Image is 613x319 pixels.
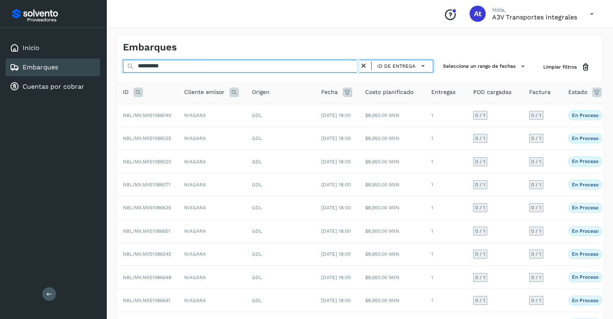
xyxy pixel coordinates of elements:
span: POD cargadas [473,88,511,96]
p: En proceso [572,251,598,257]
td: $8,950.00 MXN [359,196,425,219]
span: 0 / 1 [531,113,541,118]
span: 0 / 1 [475,252,485,256]
td: $8,950.00 MXN [359,219,425,242]
td: NIAGARA [178,173,245,196]
td: $8,950.00 MXN [359,266,425,289]
span: GDL [252,159,262,165]
td: 1 [425,219,467,242]
span: Factura [529,88,551,96]
span: 0 / 1 [531,275,541,280]
span: 0 / 1 [531,252,541,256]
span: Origen [252,88,270,96]
td: NIAGARA [178,266,245,289]
span: 0 / 1 [475,113,485,118]
span: [DATE] 18:00 [321,159,351,165]
span: 0 / 1 [531,205,541,210]
span: GDL [252,298,262,303]
span: NBL/MX.MX51088035 [123,136,171,141]
td: $8,950.00 MXN [359,104,425,127]
span: 0 / 1 [531,159,541,164]
span: 0 / 1 [475,182,485,187]
span: Costo planificado [365,88,414,96]
p: Proveedores [27,17,97,23]
span: GDL [252,182,262,188]
p: En proceso [572,274,598,280]
p: En proceso [572,228,598,234]
p: En proceso [572,205,598,211]
span: 0 / 1 [475,229,485,234]
p: A3V transportes integrales [492,13,577,21]
button: Selecciona un rango de fechas [440,60,530,73]
a: Embarques [23,63,58,71]
span: GDL [252,136,262,141]
span: NBL/MX.MX51086651 [123,228,170,234]
td: NIAGARA [178,196,245,219]
p: En proceso [572,158,598,164]
span: GDL [252,275,262,280]
td: $8,950.00 MXN [359,173,425,196]
span: Limpiar filtros [543,63,577,71]
span: GDL [252,251,262,257]
span: GDL [252,228,262,234]
td: 1 [425,104,467,127]
span: Entregas [431,88,455,96]
td: NIAGARA [178,127,245,150]
span: 0 / 1 [531,229,541,234]
td: NIAGARA [178,150,245,173]
span: [DATE] 18:00 [321,182,351,188]
td: 1 [425,173,467,196]
span: Cliente emisor [184,88,224,96]
button: ID de entrega [375,60,430,72]
span: ID de entrega [377,63,416,70]
span: GDL [252,113,262,118]
td: 1 [425,266,467,289]
span: Fecha [321,88,338,96]
span: [DATE] 18:00 [321,205,351,211]
span: GDL [252,205,262,211]
span: 0 / 1 [531,298,541,303]
td: 1 [425,289,467,312]
span: NBL/MX.MX51088020 [123,159,171,165]
span: [DATE] 18:00 [321,251,351,257]
span: NBL/MX.MX51086641 [123,298,170,303]
span: [DATE] 18:00 [321,113,351,118]
a: Cuentas por cobrar [23,83,84,90]
a: Inicio [23,44,39,52]
span: ID [123,88,129,96]
span: 0 / 1 [475,159,485,164]
div: Cuentas por cobrar [6,78,100,96]
p: En proceso [572,298,598,303]
span: NBL/MX.MX51086545 [123,251,171,257]
td: 1 [425,196,467,219]
h4: Embarques [123,42,177,53]
span: [DATE] 18:00 [321,136,351,141]
td: $8,950.00 MXN [359,289,425,312]
p: En proceso [572,182,598,188]
td: $8,950.00 MXN [359,150,425,173]
span: 0 / 1 [475,136,485,141]
span: 0 / 1 [475,275,485,280]
td: 1 [425,243,467,266]
span: NBL/MX.MX51088040 [123,113,171,118]
td: $8,950.00 MXN [359,243,425,266]
td: 1 [425,127,467,150]
span: 0 / 1 [531,136,541,141]
span: Estado [568,88,587,96]
p: En proceso [572,136,598,141]
span: NBL/MX.MX51086635 [123,205,171,211]
span: NBL/MX.MX51088071 [123,182,170,188]
p: Hola, [492,6,577,13]
td: NIAGARA [178,243,245,266]
td: 1 [425,150,467,173]
span: NBL/MX.MX51086648 [123,275,171,280]
td: NIAGARA [178,104,245,127]
td: $8,950.00 MXN [359,127,425,150]
span: 0 / 1 [475,205,485,210]
td: NIAGARA [178,219,245,242]
div: Embarques [6,58,100,76]
div: Inicio [6,39,100,57]
span: [DATE] 18:00 [321,298,351,303]
button: Limpiar filtros [537,60,596,75]
span: 0 / 1 [475,298,485,303]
